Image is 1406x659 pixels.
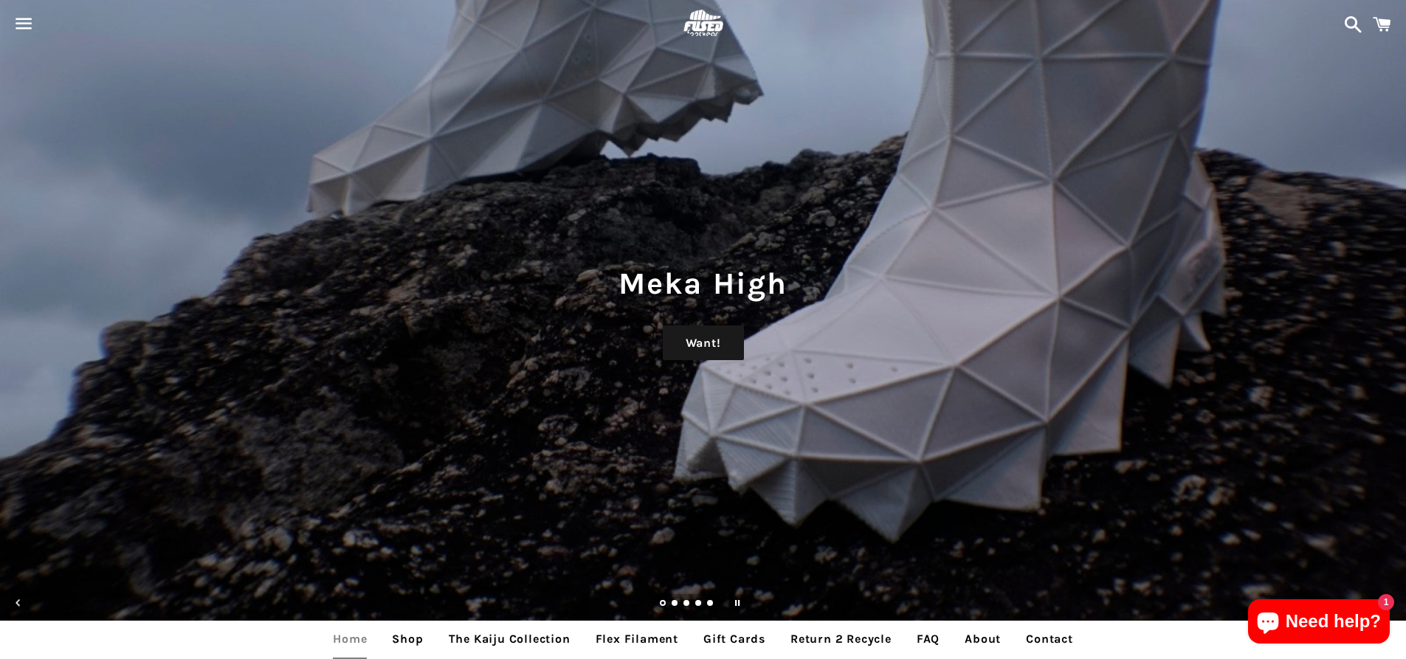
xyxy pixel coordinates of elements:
[672,601,679,608] a: Load slide 2
[15,262,1391,305] h1: Meka High
[692,621,776,658] a: Gift Cards
[438,621,582,658] a: The Kaiju Collection
[322,621,378,658] a: Home
[695,601,703,608] a: Load slide 4
[683,601,691,608] a: Load slide 3
[1371,587,1404,619] button: Next slide
[1244,599,1394,647] inbox-online-store-chat: Shopify online store chat
[779,621,903,658] a: Return 2 Recycle
[1015,621,1084,658] a: Contact
[721,587,754,619] button: Pause slideshow
[2,587,35,619] button: Previous slide
[954,621,1012,658] a: About
[906,621,951,658] a: FAQ
[707,601,714,608] a: Load slide 5
[585,621,689,658] a: Flex Filament
[381,621,434,658] a: Shop
[663,325,744,361] a: Want!
[660,601,667,608] a: Slide 1, current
